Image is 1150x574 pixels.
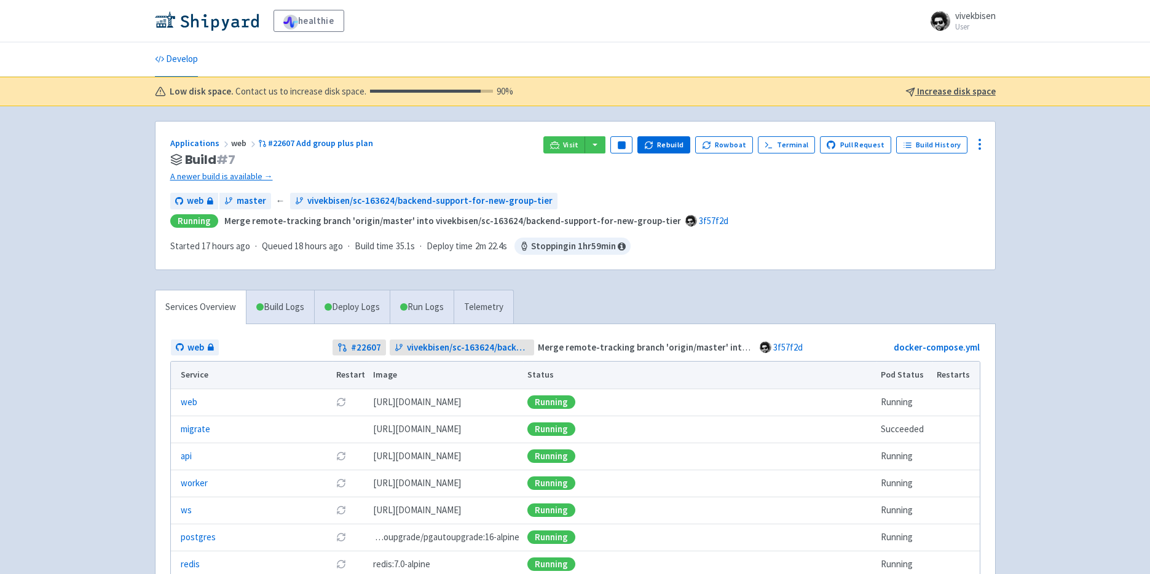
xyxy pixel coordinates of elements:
a: ws [181,503,192,518]
a: master [219,193,271,209]
button: Restart pod [336,505,346,515]
span: pgautoupgrade/pgautoupgrade:16-alpine [373,530,519,545]
div: 90 % [370,85,513,99]
button: Restart pod [336,478,346,488]
div: Running [527,530,575,544]
time: 17 hours ago [202,240,250,252]
th: Service [171,362,333,389]
strong: Merge remote-tracking branch 'origin/master' into vivekbisen/sc-163624/backend-support-for-new-gr... [224,215,681,227]
span: [DOMAIN_NAME][URL] [373,449,461,463]
img: Shipyard logo [155,11,259,31]
a: #22607 Add group plus plan [258,138,376,149]
a: A newer build is available → [170,169,534,184]
a: Services Overview [156,290,246,324]
span: Stopping in 1 hr 59 min [514,238,631,255]
a: redis [181,557,200,572]
a: 3f57f2d [699,215,728,227]
span: redis:7.0-alpine [373,557,430,572]
a: web [170,193,218,209]
a: worker [181,476,208,491]
span: Deploy time [427,239,473,254]
a: web [171,339,219,356]
span: [DOMAIN_NAME][URL] [373,476,461,491]
th: Status [523,362,876,389]
span: Visit [563,140,579,150]
strong: # 22607 [351,341,381,355]
span: Build time [355,239,393,254]
td: Running [876,524,932,551]
div: Running [527,422,575,436]
th: Pod Status [876,362,932,389]
span: Started [170,240,250,252]
a: Pull Request [820,136,892,153]
a: Telemetry [454,290,513,324]
span: master [237,194,266,208]
a: api [181,449,192,463]
div: Running [527,503,575,517]
div: Running [527,476,575,490]
th: Restart [333,362,369,389]
a: web [181,395,197,409]
a: healthie [274,10,344,32]
button: Rebuild [637,136,690,153]
span: # 7 [216,151,235,168]
td: Running [876,443,932,470]
button: Restart pod [336,451,346,461]
a: Terminal [758,136,815,153]
button: Rowboat [695,136,753,153]
button: Restart pod [336,532,346,542]
b: Low disk space. [170,85,234,99]
a: #22607 [333,339,386,356]
button: Pause [610,136,632,153]
span: vivekbisen/sc-163624/backend-support-for-new-group-tier [307,194,553,208]
span: [DOMAIN_NAME][URL] [373,422,461,436]
a: Applications [170,138,231,149]
a: Build Logs [246,290,314,324]
span: web [231,138,258,149]
a: vivekbisen/sc-163624/backend-support-for-new-group-tier [390,339,534,356]
a: Deploy Logs [314,290,390,324]
a: Develop [155,42,198,77]
span: 35.1s [396,239,415,254]
td: Running [876,389,932,416]
div: Running [527,449,575,463]
a: Build History [896,136,967,153]
time: 18 hours ago [294,240,343,252]
a: Run Logs [390,290,454,324]
div: · · · [170,238,631,255]
div: Running [170,214,218,228]
button: Restart pod [336,559,346,569]
span: [DOMAIN_NAME][URL] [373,503,461,518]
a: migrate [181,422,210,436]
span: web [187,341,204,355]
a: 3f57f2d [773,341,803,353]
span: ← [276,194,285,208]
a: vivekbisen/sc-163624/backend-support-for-new-group-tier [290,193,557,209]
small: User [955,23,996,31]
a: docker-compose.yml [894,341,980,353]
div: Running [527,395,575,409]
a: vivekbisen User [923,11,996,31]
button: Restart pod [336,397,346,407]
span: vivekbisen [955,10,996,21]
span: Queued [262,240,343,252]
a: Visit [543,136,585,153]
strong: Merge remote-tracking branch 'origin/master' into vivekbisen/sc-163624/backend-support-for-new-gr... [538,341,994,353]
th: Image [369,362,523,389]
span: vivekbisen/sc-163624/backend-support-for-new-group-tier [407,341,529,355]
span: 2m 22.4s [475,239,507,254]
span: Build [185,153,235,167]
div: Running [527,557,575,571]
a: postgres [181,530,216,545]
u: Increase disk space [917,85,996,97]
span: web [187,194,203,208]
td: Succeeded [876,416,932,443]
span: Contact us to increase disk space. [235,85,513,99]
th: Restarts [932,362,979,389]
td: Running [876,470,932,497]
td: Running [876,497,932,524]
span: [DOMAIN_NAME][URL] [373,395,461,409]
